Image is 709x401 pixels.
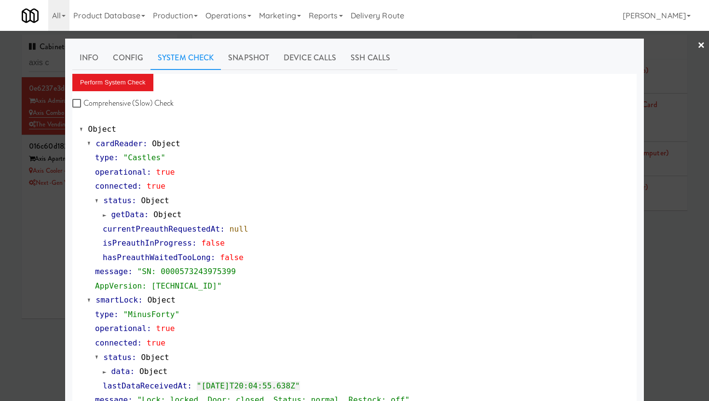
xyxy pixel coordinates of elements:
a: Config [106,46,150,70]
span: : [130,367,135,376]
span: false [201,238,225,248]
input: Comprehensive (Slow) Check [72,100,83,108]
span: : [220,224,225,234]
span: true [147,181,165,191]
span: Object [153,210,181,219]
span: : [137,338,142,347]
label: Comprehensive (Slow) Check [72,96,174,111]
span: : [147,167,151,177]
span: true [156,324,175,333]
span: "SN: 0000573243975399 AppVersion: [TECHNICAL_ID]" [95,267,236,290]
button: Perform System Check [72,74,153,91]
span: : [211,253,216,262]
a: Device Calls [276,46,343,70]
span: smartLock [96,295,138,304]
span: : [138,295,143,304]
span: : [192,238,197,248]
span: Object [148,295,176,304]
img: Micromart [22,7,39,24]
span: getData [111,210,144,219]
span: connected [95,181,137,191]
a: System Check [150,46,221,70]
span: : [114,310,119,319]
span: cardReader [96,139,143,148]
span: : [147,324,151,333]
span: type [95,153,114,162]
span: : [128,267,133,276]
span: true [147,338,165,347]
a: Info [72,46,106,70]
a: × [697,31,705,61]
a: Snapshot [221,46,276,70]
span: connected [95,338,137,347]
span: null [230,224,248,234]
span: Object [139,367,167,376]
span: lastDataReceivedAt [103,381,187,390]
span: operational [95,324,147,333]
span: false [220,253,244,262]
span: : [187,381,192,390]
span: true [156,167,175,177]
span: status [104,196,132,205]
span: : [137,181,142,191]
span: operational [95,167,147,177]
span: : [132,196,136,205]
span: : [144,210,149,219]
span: : [132,353,136,362]
span: : [143,139,148,148]
span: "Castles" [123,153,165,162]
span: message [95,267,128,276]
span: "MinusForty" [123,310,179,319]
span: Object [141,353,169,362]
span: "[DATE]T20:04:55.638Z" [197,381,300,390]
span: currentPreauthRequestedAt [103,224,220,234]
a: SSH Calls [343,46,397,70]
span: Object [152,139,180,148]
span: Object [141,196,169,205]
span: hasPreauthWaitedTooLong [103,253,211,262]
span: data [111,367,130,376]
span: : [114,153,119,162]
span: status [104,353,132,362]
span: isPreauthInProgress [103,238,192,248]
span: Object [88,124,116,134]
span: type [95,310,114,319]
